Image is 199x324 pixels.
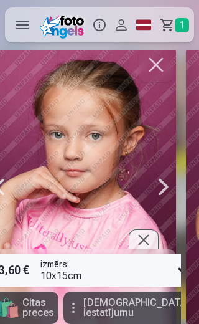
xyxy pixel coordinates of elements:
[155,7,194,42] a: Grozs1
[40,254,81,287] div: 10x15cm
[63,292,195,324] button: [DEMOGRAPHIC_DATA] iestatījumu
[40,11,88,39] img: /fa1
[83,298,190,318] span: [DEMOGRAPHIC_DATA] iestatījumu
[132,7,155,42] a: Global
[88,7,111,42] button: Info
[175,18,189,32] span: 1
[22,298,53,318] span: Citas preces
[111,7,133,42] button: Profils
[40,260,69,269] strong: izmērs :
